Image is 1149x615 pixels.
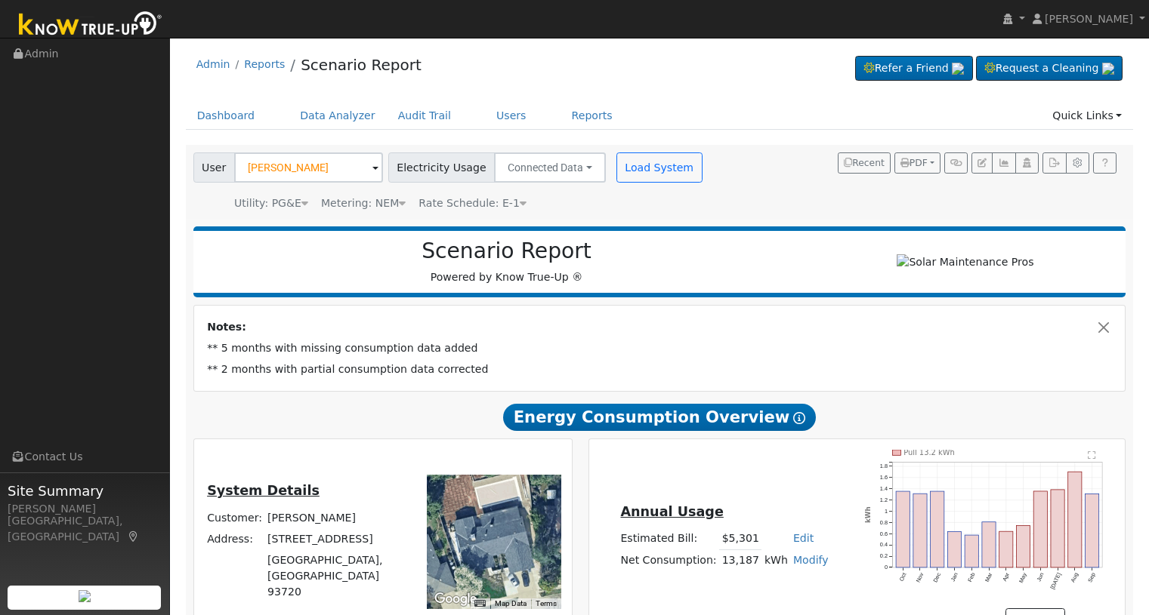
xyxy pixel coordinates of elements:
span: [PERSON_NAME] [1045,13,1133,25]
text:  [1089,450,1097,460]
text: kWh [865,506,873,523]
a: Quick Links [1041,102,1133,130]
a: Reports [561,102,624,130]
td: Customer: [205,507,265,528]
rect: onclick="" [896,491,910,567]
td: 13,187 [719,549,761,571]
button: Settings [1066,152,1089,174]
text: 1.6 [880,474,888,481]
text: Oct [898,572,908,583]
span: Site Summary [8,481,162,501]
span: PDF [900,158,928,168]
h2: Scenario Report [208,238,805,264]
text: Apr [1002,571,1012,583]
div: [PERSON_NAME] [8,501,162,517]
button: Login As [1015,152,1039,174]
text: 0.4 [880,542,888,549]
a: Audit Trail [387,102,462,130]
img: Solar Maintenance Pros [897,254,1033,270]
text: May [1018,571,1029,584]
rect: onclick="" [1086,494,1100,567]
button: Keyboard shortcuts [474,598,485,609]
span: User [193,152,235,183]
button: Connected Data [494,152,606,183]
a: Open this area in Google Maps (opens a new window) [431,589,480,609]
a: Terms (opens in new tab) [536,599,557,607]
text: Dec [932,571,943,583]
a: Users [485,102,538,130]
rect: onclick="" [1069,472,1083,567]
td: kWh [761,549,790,571]
text: Jan [950,572,959,583]
rect: onclick="" [1017,525,1030,567]
text: 0.8 [880,519,888,526]
strong: Notes: [207,321,246,333]
text: 1.4 [880,485,888,492]
td: [STREET_ADDRESS] [265,528,406,549]
a: Request a Cleaning [976,56,1123,81]
span: Alias: HE1 [419,197,527,209]
td: ** 2 months with partial consumption data corrected [205,359,1115,380]
a: Edit [793,532,814,544]
img: retrieve [79,590,91,602]
text: 0.6 [880,530,888,537]
button: Edit User [971,152,993,174]
button: Map Data [495,598,527,609]
input: Select a User [234,152,383,183]
button: Recent [838,152,891,174]
rect: onclick="" [1052,490,1065,567]
a: Reports [244,58,285,70]
td: [GEOGRAPHIC_DATA], [GEOGRAPHIC_DATA] 93720 [265,549,406,602]
img: Google [431,589,480,609]
a: Refer a Friend [855,56,973,81]
span: Electricity Usage [388,152,495,183]
rect: onclick="" [948,531,962,567]
td: $5,301 [719,528,761,550]
td: Address: [205,528,265,549]
button: PDF [894,152,941,174]
text: 0 [885,564,888,570]
td: ** 5 months with missing consumption data added [205,338,1115,359]
text: 0.2 [880,553,888,560]
text: Nov [915,571,925,583]
i: Show Help [793,412,805,424]
text: Mar [984,571,995,583]
a: Scenario Report [301,56,422,74]
text: Jun [1036,572,1046,583]
div: Utility: PG&E [234,195,308,211]
td: Estimated Bill: [618,528,719,550]
div: Powered by Know True-Up ® [201,238,813,285]
img: retrieve [1102,63,1114,75]
text: Sep [1088,572,1098,584]
td: [PERSON_NAME] [265,507,406,528]
img: Know True-Up [11,8,170,42]
button: Export Interval Data [1042,152,1066,174]
text: 1.8 [880,463,888,469]
u: Annual Usage [620,504,723,519]
button: Load System [616,152,703,183]
button: Generate Report Link [944,152,968,174]
text: [DATE] [1050,572,1064,591]
rect: onclick="" [983,522,996,567]
rect: onclick="" [965,535,979,567]
img: retrieve [952,63,964,75]
rect: onclick="" [1034,491,1048,567]
a: Map [127,530,141,543]
button: Multi-Series Graph [992,152,1015,174]
text: 1.2 [880,497,888,503]
button: Close [1096,319,1112,335]
rect: onclick="" [931,491,944,567]
rect: onclick="" [1000,531,1014,567]
td: Net Consumption: [618,549,719,571]
a: Modify [793,554,829,566]
a: Dashboard [186,102,267,130]
text: Pull 13.2 kWh [904,448,956,457]
text: Feb [967,572,977,583]
span: Energy Consumption Overview [503,404,816,431]
a: Help Link [1093,152,1117,174]
text: Aug [1070,572,1081,584]
div: [GEOGRAPHIC_DATA], [GEOGRAPHIC_DATA] [8,513,162,545]
rect: onclick="" [913,494,927,567]
div: Metering: NEM [321,195,406,211]
a: Data Analyzer [289,102,387,130]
